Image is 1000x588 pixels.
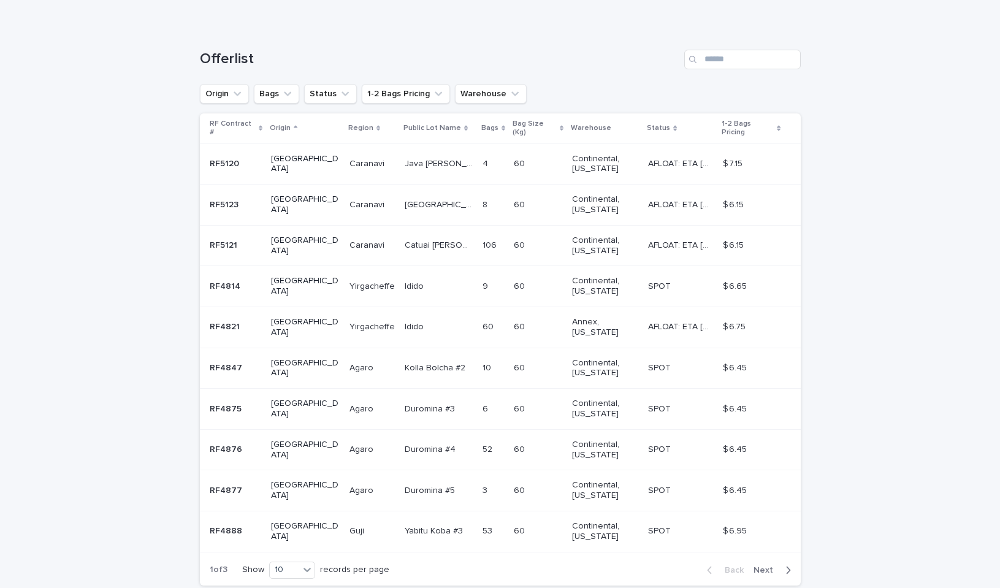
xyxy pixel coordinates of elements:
p: $ 6.95 [723,524,749,536]
p: SPOT [648,402,673,414]
p: $ 6.15 [723,238,746,251]
p: [GEOGRAPHIC_DATA] [271,358,339,379]
p: Show [242,565,264,575]
button: Next [749,565,801,576]
button: Status [304,84,357,104]
p: Duromina #4 [405,442,458,455]
button: Origin [200,84,249,104]
p: Caranavi [349,197,387,210]
p: 60 [514,442,527,455]
h1: Offerlist [200,50,679,68]
p: [GEOGRAPHIC_DATA] [271,317,339,338]
p: Origin [270,121,291,135]
p: Agaro [349,402,376,414]
span: Next [754,566,781,575]
p: 9 [483,279,490,292]
tr: RF4821RF4821 [GEOGRAPHIC_DATA]YirgacheffeYirgacheffe IdidoIdido 6060 6060 Annex, [US_STATE] AFLOA... [200,307,801,348]
p: Region [348,121,373,135]
p: 53 [483,524,495,536]
p: Agaro [349,442,376,455]
p: Idido [405,319,426,332]
p: 52 [483,442,495,455]
p: 60 [483,319,496,332]
p: RF4875 [210,402,244,414]
p: AFLOAT: ETA 10-15-2025 [648,197,716,210]
p: SPOT [648,442,673,455]
p: [GEOGRAPHIC_DATA] [271,154,339,175]
p: Yirgacheffe [349,279,397,292]
button: Back [697,565,749,576]
p: AFLOAT: ETA 10-15-2025 [648,238,716,251]
p: 4 [483,156,490,169]
p: [GEOGRAPHIC_DATA] [271,276,339,297]
p: 60 [514,524,527,536]
p: RF4876 [210,442,245,455]
p: [GEOGRAPHIC_DATA] [271,399,339,419]
p: Yabitu Koba #3 [405,524,465,536]
p: Caranavi [349,238,387,251]
p: 106 [483,238,499,251]
div: 10 [270,563,299,576]
p: 3 [483,483,490,496]
p: SPOT [648,361,673,373]
p: Bag Size (Kg) [513,117,557,140]
p: AFLOAT: ETA 10-15-2025 [648,156,716,169]
p: SPOT [648,483,673,496]
p: RF5120 [210,156,242,169]
tr: RF5121RF5121 [GEOGRAPHIC_DATA]CaranaviCaranavi Catuai [PERSON_NAME]Catuai [PERSON_NAME] 106106 60... [200,225,801,266]
span: Back [717,566,744,575]
button: Bags [254,84,299,104]
p: AFLOAT: ETA 09-28-2025 [648,319,716,332]
p: 1 of 3 [200,555,237,585]
p: Duromina #3 [405,402,457,414]
input: Search [684,50,801,69]
p: Kolla Bolcha #2 [405,361,468,373]
p: $ 6.45 [723,361,749,373]
p: 60 [514,197,527,210]
p: [GEOGRAPHIC_DATA] [405,197,475,210]
p: SPOT [648,279,673,292]
p: $ 6.45 [723,483,749,496]
p: Guji [349,524,367,536]
p: RF4877 [210,483,245,496]
p: RF4888 [210,524,245,536]
p: Catuai [PERSON_NAME] [405,238,475,251]
p: 1-2 Bags Pricing [722,117,774,140]
p: Yirgacheffe [349,319,397,332]
p: Agaro [349,361,376,373]
p: 60 [514,402,527,414]
p: [GEOGRAPHIC_DATA] [271,521,339,542]
p: $ 7.15 [723,156,745,169]
p: $ 6.45 [723,442,749,455]
p: 10 [483,361,494,373]
p: 60 [514,238,527,251]
p: Agaro [349,483,376,496]
p: Java [PERSON_NAME] [405,156,475,169]
p: Idido [405,279,426,292]
p: $ 6.75 [723,319,748,332]
p: $ 6.15 [723,197,746,210]
p: Status [647,121,670,135]
p: 60 [514,483,527,496]
p: Duromina #5 [405,483,457,496]
p: 60 [514,156,527,169]
p: RF Contract # [210,117,256,140]
p: SPOT [648,524,673,536]
p: RF5123 [210,197,241,210]
p: [GEOGRAPHIC_DATA] [271,480,339,501]
p: 60 [514,361,527,373]
p: [GEOGRAPHIC_DATA] [271,235,339,256]
p: Public Lot Name [403,121,461,135]
p: 60 [514,319,527,332]
p: $ 6.65 [723,279,749,292]
p: 8 [483,197,490,210]
p: [GEOGRAPHIC_DATA] [271,440,339,460]
tr: RF5123RF5123 [GEOGRAPHIC_DATA]CaranaviCaranavi [GEOGRAPHIC_DATA][GEOGRAPHIC_DATA] 88 6060 Contine... [200,185,801,226]
tr: RF4877RF4877 [GEOGRAPHIC_DATA]AgaroAgaro Duromina #5Duromina #5 33 6060 Continental, [US_STATE] S... [200,470,801,511]
p: $ 6.45 [723,402,749,414]
p: Warehouse [571,121,611,135]
tr: RF4875RF4875 [GEOGRAPHIC_DATA]AgaroAgaro Duromina #3Duromina #3 66 6060 Continental, [US_STATE] S... [200,389,801,430]
button: 1-2 Bags Pricing [362,84,450,104]
tr: RF4814RF4814 [GEOGRAPHIC_DATA]YirgacheffeYirgacheffe IdidoIdido 99 6060 Continental, [US_STATE] S... [200,266,801,307]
